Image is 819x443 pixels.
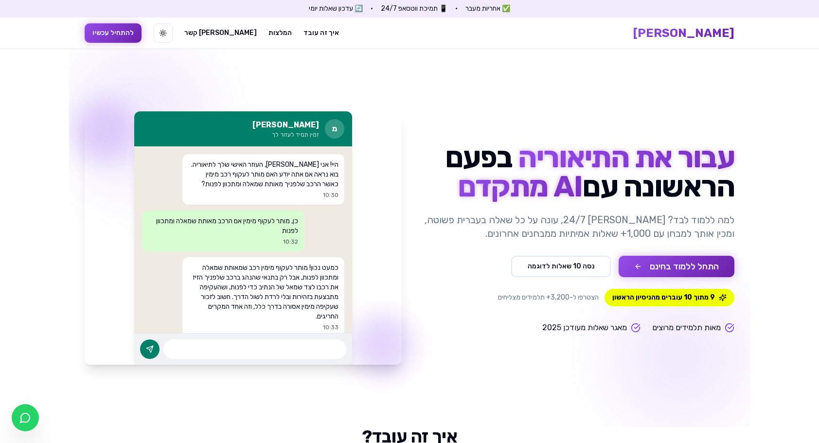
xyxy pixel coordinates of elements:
[518,140,734,175] span: עבור את התיאוריה
[633,25,734,41] a: [PERSON_NAME]
[542,322,627,334] span: מאגר שאלות מעודכן 2025
[252,119,319,130] h3: [PERSON_NAME]
[325,119,344,138] div: מ
[417,213,734,240] p: למה ללמוד לבד? [PERSON_NAME] 24/7, עונה על כל שאלה בעברית פשוטה, ומכין אותך למבחן עם 1,000+ שאלות...
[652,322,721,334] span: מאות תלמידים מרוצים
[188,191,338,198] p: 10:30
[148,216,298,235] p: כן, מותר לעקוף מימין אם הרכב מאותת שמאלה ומתכוון לפנות
[498,293,599,302] span: הצטרפו ל-3,200+ תלמידים מצליחים
[188,159,338,189] p: היי! אני [PERSON_NAME], העוזר האישי שלך לתיאוריה. בוא נראה אם אתה יודע האם מותר לעקוף רכב מימין כ...
[511,256,611,277] button: נסה 10 שאלות לדוגמה
[188,323,338,331] p: 10:33
[465,4,510,14] span: ✅ אחריות מעבר
[188,263,338,321] p: כמעט נכון! מותר לעקוף מימין רכב שמאותת שמאלה ומתכוון לפנות, אבל רק בתנאי שהנהג ברכב שלפניך הזיז א...
[309,4,363,14] span: 🔄 עדכון שאלות יומי
[184,28,257,38] a: [PERSON_NAME] קשר
[605,289,734,306] span: 9 מתוך 10 עוברים מהניסיון הראשון
[381,4,447,14] span: 📱 תמיכת ווטסאפ 24/7
[268,28,292,38] a: המלצות
[303,28,339,38] a: איך זה עובד
[619,256,734,277] button: התחל ללמוד בחינם
[252,130,319,138] p: זמין תמיד לעזור לך
[417,143,734,201] h1: בפעם הראשונה עם
[455,4,458,14] span: •
[12,404,39,431] a: צ'אט בוואטסאפ
[371,4,373,14] span: •
[85,23,142,43] button: להתחיל עכשיו
[148,237,298,245] p: 10:32
[458,169,582,204] span: AI מתקדם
